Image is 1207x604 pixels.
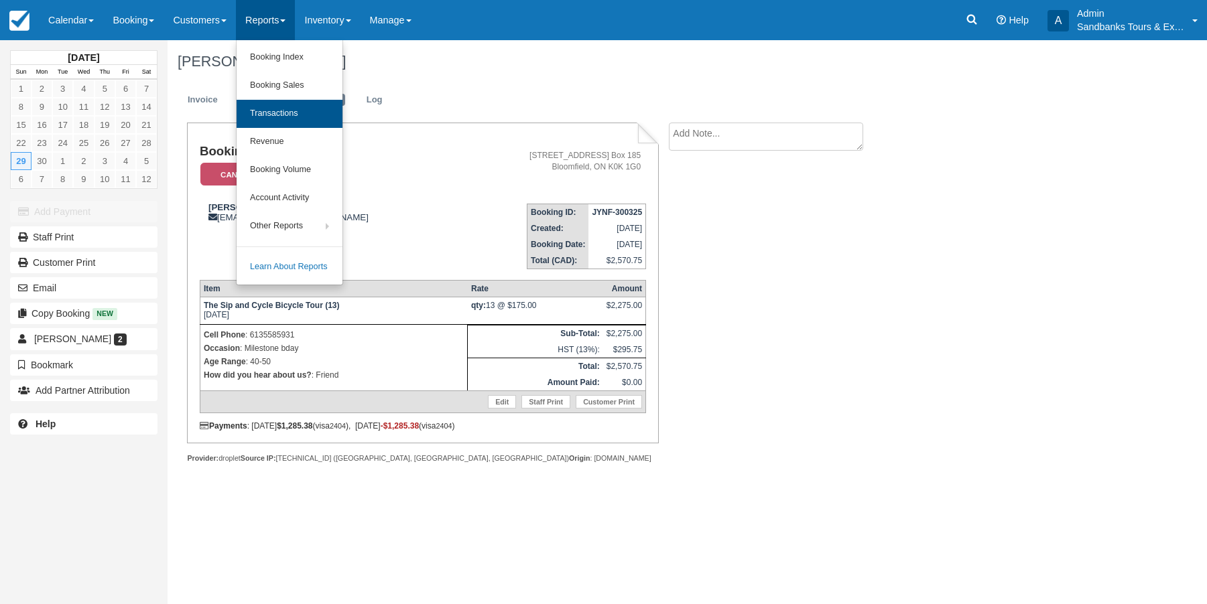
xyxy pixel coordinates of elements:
a: 16 [31,116,52,134]
a: 7 [31,170,52,188]
a: Help [10,413,157,435]
a: 15 [11,116,31,134]
th: Wed [73,65,94,80]
small: 2404 [436,422,452,430]
a: Booking Volume [237,156,342,184]
span: Help [1009,15,1029,25]
a: Invoice [178,87,228,113]
a: 13 [115,98,136,116]
strong: [DATE] [68,52,99,63]
a: 9 [73,170,94,188]
th: Booking Date: [527,236,589,252]
em: Cancelled [200,163,301,186]
button: Copy Booking New [10,303,157,324]
th: Sub-Total: [468,325,603,342]
small: 2404 [330,422,346,430]
th: Sun [11,65,31,80]
span: 2 [114,333,127,346]
a: 18 [73,116,94,134]
div: droplet [TECHNICAL_ID] ([GEOGRAPHIC_DATA], [GEOGRAPHIC_DATA], [GEOGRAPHIC_DATA]) : [DOMAIN_NAME] [187,453,658,463]
a: Account Activity [237,184,342,212]
a: 3 [94,152,115,170]
a: 26 [94,134,115,152]
a: 1 [11,80,31,98]
a: 6 [115,80,136,98]
td: $2,570.75 [588,252,645,269]
button: Add Payment [10,201,157,222]
h1: [PERSON_NAME], [178,54,1063,70]
p: : Milestone bday [204,342,464,355]
a: Staff Print [10,226,157,248]
span: [PERSON_NAME] [34,333,111,344]
a: 8 [11,98,31,116]
a: [PERSON_NAME] 2 [10,328,157,350]
button: Bookmark [10,354,157,376]
a: 17 [52,116,73,134]
td: 13 @ $175.00 [468,297,603,325]
strong: JYNF-300325 [592,208,642,217]
a: 9 [31,98,52,116]
a: 24 [52,134,73,152]
b: Help [36,419,56,429]
a: 6 [11,170,31,188]
th: Booking ID: [527,204,589,221]
strong: Occasion [204,344,240,353]
a: 27 [115,134,136,152]
td: [DATE] [200,297,467,325]
td: $295.75 [603,342,646,358]
img: checkfront-main-nav-mini-logo.png [9,11,29,31]
button: Email [10,277,157,299]
a: 23 [31,134,52,152]
a: 30 [31,152,52,170]
th: Thu [94,65,115,80]
a: Customer Print [10,252,157,273]
a: Cancelled [200,162,296,187]
td: $0.00 [603,374,646,391]
a: 20 [115,116,136,134]
th: Amount [603,281,646,297]
i: Help [997,15,1006,25]
a: 14 [136,98,157,116]
a: Booking Sales [237,72,342,100]
p: : 40-50 [204,355,464,368]
p: : Friend [204,368,464,382]
div: [EMAIL_ADDRESS][DOMAIN_NAME] [200,202,459,222]
a: 22 [11,134,31,152]
a: 2 [73,152,94,170]
h1: Booking Invoice [200,145,459,159]
a: Other Reports [237,212,342,240]
th: Fri [115,65,136,80]
th: Amount Paid: [468,374,603,391]
a: 4 [115,152,136,170]
a: 29 [11,152,31,170]
a: Revenue [237,128,342,156]
th: Item [200,281,467,297]
a: Log [357,87,393,113]
th: Created: [527,220,589,236]
a: 3 [52,80,73,98]
a: 11 [73,98,94,116]
a: 8 [52,170,73,188]
td: HST (13%): [468,342,603,358]
th: Rate [468,281,603,297]
strong: Cell Phone [204,330,245,339]
strong: [PERSON_NAME] [208,202,283,212]
a: 21 [136,116,157,134]
strong: Origin [569,454,590,462]
td: [DATE] [588,236,645,252]
a: 2 [31,80,52,98]
p: Sandbanks Tours & Experiences [1077,20,1184,33]
th: Tue [52,65,73,80]
button: Add Partner Attribution [10,380,157,401]
a: 10 [94,170,115,188]
a: Edit [488,395,516,408]
th: Total (CAD): [527,252,589,269]
strong: qty [471,301,486,310]
td: [DATE] [588,220,645,236]
th: Mon [31,65,52,80]
a: 28 [136,134,157,152]
div: : [DATE] (visa ), [DATE] (visa ) [200,421,646,431]
a: Customer Print [576,395,642,408]
a: 11 [115,170,136,188]
div: A [1047,10,1069,31]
